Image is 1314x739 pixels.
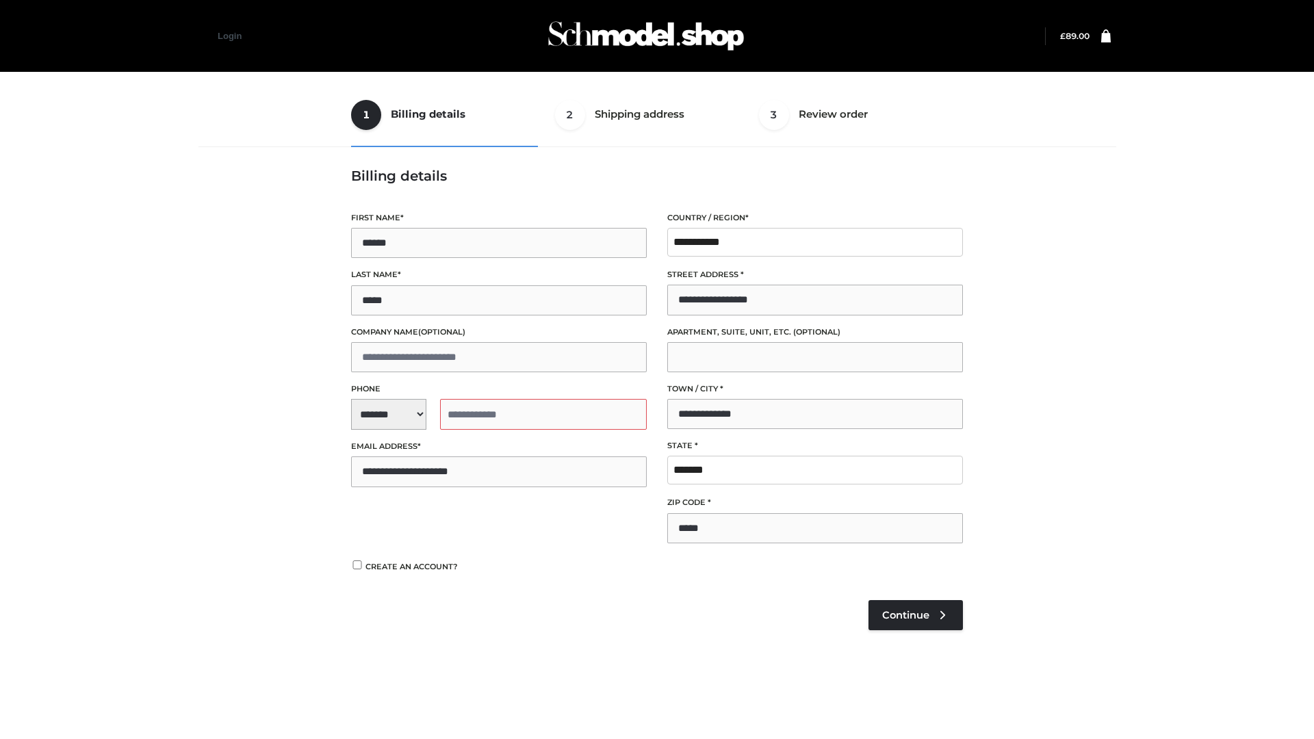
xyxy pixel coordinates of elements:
label: Phone [351,383,647,396]
h3: Billing details [351,168,963,184]
label: Email address [351,440,647,453]
label: Apartment, suite, unit, etc. [667,326,963,339]
a: Continue [868,600,963,630]
span: Create an account? [365,562,458,571]
a: Login [218,31,242,41]
img: Schmodel Admin 964 [543,9,749,63]
span: (optional) [418,327,465,337]
label: Country / Region [667,211,963,224]
label: State [667,439,963,452]
label: First name [351,211,647,224]
label: Company name [351,326,647,339]
label: Street address [667,268,963,281]
input: Create an account? [351,560,363,569]
label: Town / City [667,383,963,396]
span: £ [1060,31,1066,41]
span: Continue [882,609,929,621]
span: (optional) [793,327,840,337]
a: £89.00 [1060,31,1090,41]
label: Last name [351,268,647,281]
label: ZIP Code [667,496,963,509]
bdi: 89.00 [1060,31,1090,41]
